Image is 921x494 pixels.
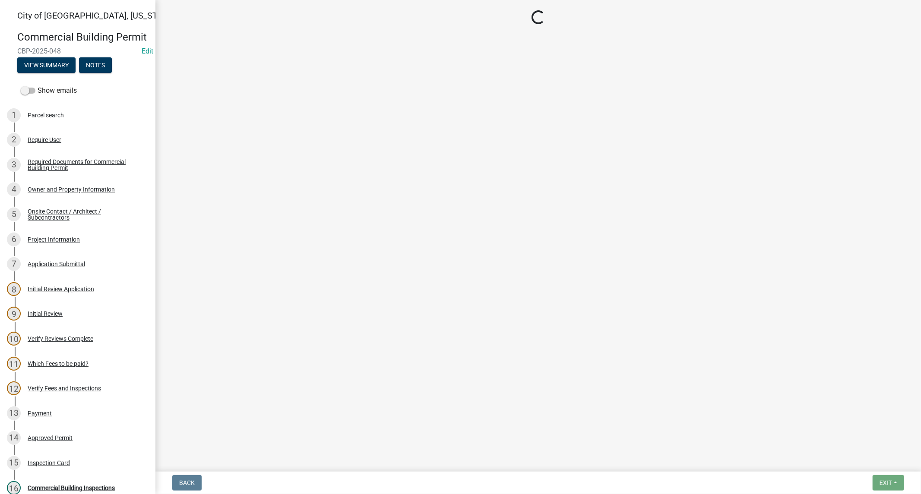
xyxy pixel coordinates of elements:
[17,57,76,73] button: View Summary
[28,208,142,220] div: Onsite Contact / Architect / Subcontractors
[28,311,63,317] div: Initial Review
[79,62,112,69] wm-modal-confirm: Notes
[7,133,21,147] div: 2
[7,108,21,122] div: 1
[7,381,21,395] div: 12
[21,85,77,96] label: Show emails
[17,47,138,55] span: CBP-2025-048
[7,257,21,271] div: 7
[28,186,115,192] div: Owner and Property Information
[7,332,21,346] div: 10
[28,159,142,171] div: Required Documents for Commercial Building Permit
[7,208,21,221] div: 5
[28,460,70,466] div: Inspection Card
[28,336,93,342] div: Verify Reviews Complete
[7,307,21,321] div: 9
[142,47,153,55] wm-modal-confirm: Edit Application Number
[28,236,80,242] div: Project Information
[7,406,21,420] div: 13
[28,385,101,391] div: Verify Fees and Inspections
[28,485,115,491] div: Commercial Building Inspections
[28,261,85,267] div: Application Submittal
[880,479,892,486] span: Exit
[79,57,112,73] button: Notes
[873,475,904,491] button: Exit
[142,47,153,55] a: Edit
[7,158,21,172] div: 3
[7,282,21,296] div: 8
[7,431,21,445] div: 14
[179,479,195,486] span: Back
[28,112,64,118] div: Parcel search
[28,361,89,367] div: Which Fees to be paid?
[28,435,73,441] div: Approved Permit
[28,286,94,292] div: Initial Review Application
[7,182,21,196] div: 4
[17,10,174,21] span: City of [GEOGRAPHIC_DATA], [US_STATE]
[28,137,61,143] div: Require User
[17,62,76,69] wm-modal-confirm: Summary
[7,357,21,371] div: 11
[172,475,202,491] button: Back
[17,31,149,44] h4: Commercial Building Permit
[7,456,21,470] div: 15
[28,410,52,416] div: Payment
[7,233,21,246] div: 6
